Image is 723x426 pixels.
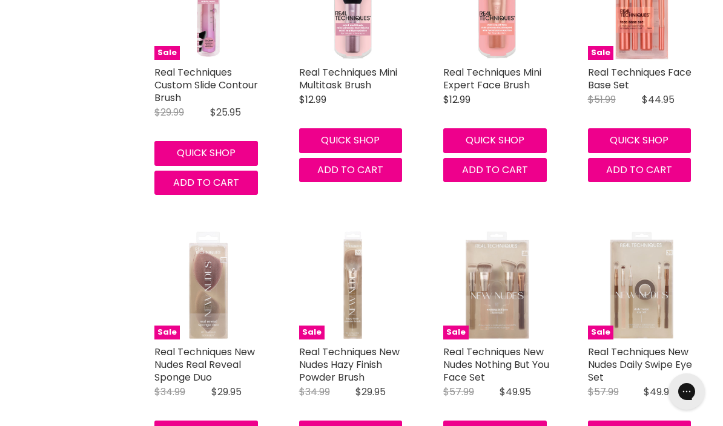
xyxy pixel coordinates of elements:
[662,369,711,414] iframe: Gorgias live chat messenger
[443,385,474,399] span: $57.99
[644,385,675,399] span: $49.95
[500,385,531,399] span: $49.95
[299,326,325,339] span: Sale
[154,105,184,119] span: $29.99
[588,231,696,339] a: Real Techniques New Nudes Daily Swipe Eye Set Real Techniques New Nudes Daily Swipe Eye Set Sale
[299,65,397,92] a: Real Techniques Mini Multitask Brush
[588,93,616,106] span: $51.99
[154,345,255,384] a: Real Techniques New Nudes Real Reveal Sponge Duo
[588,128,692,152] button: Quick shop
[299,128,403,152] button: Quick shop
[299,93,326,106] span: $12.99
[154,46,180,60] span: Sale
[588,345,692,384] a: Real Techniques New Nudes Daily Swipe Eye Set
[299,231,408,339] a: Real Techniques New Nudes Hazy Finish Powder Brush Sale
[588,326,613,339] span: Sale
[154,231,263,339] a: Real Techniques New Nudes Real Reveal Sponge Duo Real Techniques New Nudes Real Reveal Sponge Duo...
[210,105,241,119] span: $25.95
[154,231,263,339] img: Real Techniques New Nudes Real Reveal Sponge Duo
[299,385,330,399] span: $34.99
[588,65,692,92] a: Real Techniques Face Base Set
[317,163,383,177] span: Add to cart
[299,345,400,384] a: Real Techniques New Nudes Hazy Finish Powder Brush
[299,158,403,182] button: Add to cart
[443,231,552,339] img: Real Techniques New Nudes Nothing But You Face Set
[355,385,386,399] span: $29.95
[443,158,547,182] button: Add to cart
[443,231,552,339] a: Real Techniques New Nudes Nothing But You Face Set Real Techniques New Nudes Nothing But You Face...
[211,385,242,399] span: $29.95
[443,345,549,384] a: Real Techniques New Nudes Nothing But You Face Set
[588,231,696,339] img: Real Techniques New Nudes Daily Swipe Eye Set
[443,93,470,106] span: $12.99
[443,65,541,92] a: Real Techniques Mini Expert Face Brush
[154,141,258,165] button: Quick shop
[588,385,619,399] span: $57.99
[154,326,180,339] span: Sale
[443,128,547,152] button: Quick shop
[588,158,692,182] button: Add to cart
[299,231,408,339] img: Real Techniques New Nudes Hazy Finish Powder Brush
[173,175,239,189] span: Add to cart
[642,93,675,106] span: $44.95
[154,385,185,399] span: $34.99
[154,65,258,105] a: Real Techniques Custom Slide Contour Brush
[588,46,613,60] span: Sale
[443,326,469,339] span: Sale
[606,163,672,177] span: Add to cart
[154,171,258,195] button: Add to cart
[462,163,528,177] span: Add to cart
